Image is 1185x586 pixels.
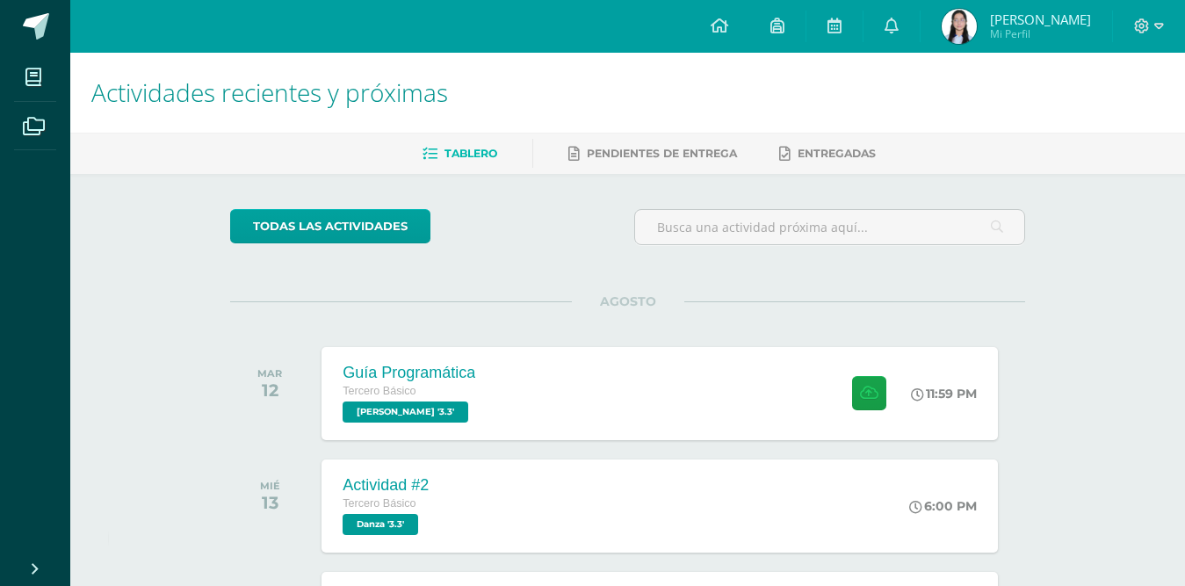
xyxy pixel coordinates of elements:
div: 13 [260,492,280,513]
span: Tercero Básico [343,385,415,397]
img: 8224eeaff9232e1565f782e295fa2f8a.png [942,9,977,44]
span: Mi Perfil [990,26,1091,41]
span: AGOSTO [572,293,684,309]
span: Tercero Básico [343,497,415,510]
span: Pendientes de entrega [587,147,737,160]
a: Entregadas [779,140,876,168]
div: Actividad #2 [343,476,429,495]
span: Entregadas [798,147,876,160]
span: [PERSON_NAME] [990,11,1091,28]
input: Busca una actividad próxima aquí... [635,210,1024,244]
span: Tablero [444,147,497,160]
div: MAR [257,367,282,380]
div: 12 [257,380,282,401]
a: Pendientes de entrega [568,140,737,168]
div: Guía Programática [343,364,475,382]
div: 11:59 PM [911,386,977,402]
a: Tablero [423,140,497,168]
div: MIÉ [260,480,280,492]
span: PEREL '3.3' [343,402,468,423]
div: 6:00 PM [909,498,977,514]
a: todas las Actividades [230,209,430,243]
span: Actividades recientes y próximas [91,76,448,109]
